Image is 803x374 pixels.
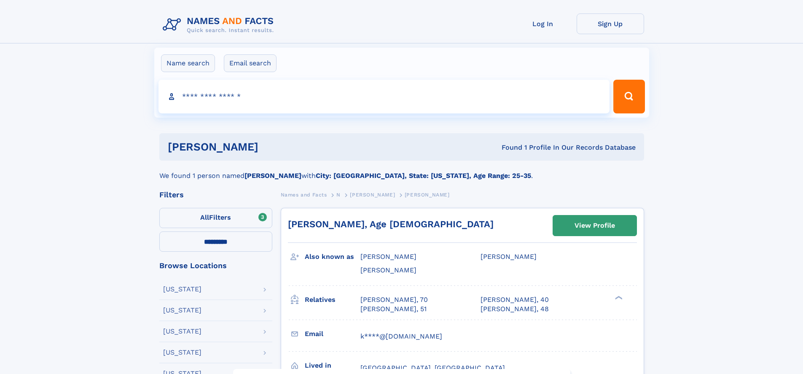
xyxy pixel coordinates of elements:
[360,266,416,274] span: [PERSON_NAME]
[163,307,201,314] div: [US_STATE]
[481,304,549,314] a: [PERSON_NAME], 48
[163,328,201,335] div: [US_STATE]
[360,304,427,314] a: [PERSON_NAME], 51
[305,250,360,264] h3: Also known as
[360,295,428,304] a: [PERSON_NAME], 70
[159,161,644,181] div: We found 1 person named with .
[159,13,281,36] img: Logo Names and Facts
[481,295,549,304] a: [PERSON_NAME], 40
[336,192,341,198] span: N
[575,216,615,235] div: View Profile
[168,142,380,152] h1: [PERSON_NAME]
[281,189,327,200] a: Names and Facts
[159,208,272,228] label: Filters
[316,172,531,180] b: City: [GEOGRAPHIC_DATA], State: [US_STATE], Age Range: 25-35
[288,219,494,229] a: [PERSON_NAME], Age [DEMOGRAPHIC_DATA]
[163,286,201,293] div: [US_STATE]
[159,191,272,199] div: Filters
[159,262,272,269] div: Browse Locations
[350,189,395,200] a: [PERSON_NAME]
[305,358,360,373] h3: Lived in
[360,364,505,372] span: [GEOGRAPHIC_DATA], [GEOGRAPHIC_DATA]
[360,253,416,261] span: [PERSON_NAME]
[224,54,277,72] label: Email search
[158,80,610,113] input: search input
[200,213,209,221] span: All
[509,13,577,34] a: Log In
[163,349,201,356] div: [US_STATE]
[553,215,636,236] a: View Profile
[305,327,360,341] h3: Email
[380,143,636,152] div: Found 1 Profile In Our Records Database
[613,295,623,300] div: ❯
[305,293,360,307] h3: Relatives
[577,13,644,34] a: Sign Up
[336,189,341,200] a: N
[481,253,537,261] span: [PERSON_NAME]
[405,192,450,198] span: [PERSON_NAME]
[350,192,395,198] span: [PERSON_NAME]
[613,80,645,113] button: Search Button
[161,54,215,72] label: Name search
[244,172,301,180] b: [PERSON_NAME]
